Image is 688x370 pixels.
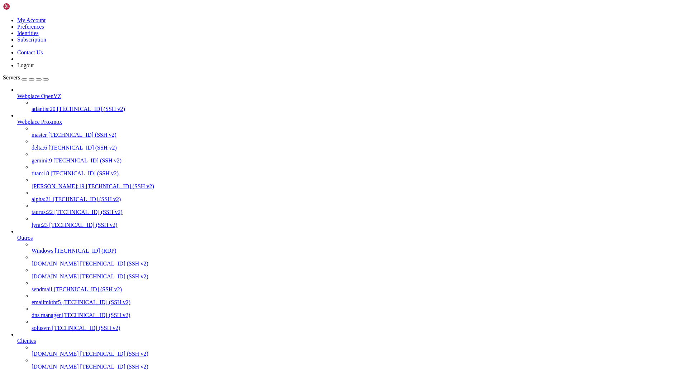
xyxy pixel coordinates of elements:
span: [TECHNICAL_ID] (SSH v2) [62,312,130,318]
span: [TECHNICAL_ID] (SSH v2) [80,364,148,370]
a: Subscription [17,36,46,43]
a: master [TECHNICAL_ID] (SSH v2) [32,132,685,138]
span: Servers [3,74,20,81]
img: Shellngn [3,3,44,10]
span: [PERSON_NAME]:19 [32,183,85,189]
a: [PERSON_NAME]:19 [TECHNICAL_ID] (SSH v2) [32,183,685,190]
span: taurus:22 [32,209,53,215]
a: gemini:9 [TECHNICAL_ID] (SSH v2) [32,157,685,164]
li: Outros [17,228,685,331]
span: gemini:9 [32,157,52,164]
li: [DOMAIN_NAME] [TECHNICAL_ID] (SSH v2) [32,357,685,370]
span: [TECHNICAL_ID] (SSH v2) [51,170,119,176]
span: [TECHNICAL_ID] (RDP) [55,248,116,254]
a: Windows [TECHNICAL_ID] (RDP) [32,248,685,254]
li: taurus:22 [TECHNICAL_ID] (SSH v2) [32,203,685,215]
a: Contact Us [17,49,43,55]
span: [TECHNICAL_ID] (SSH v2) [49,222,117,228]
a: My Account [17,17,46,23]
li: atlantis:20 [TECHNICAL_ID] (SSH v2) [32,99,685,112]
span: [TECHNICAL_ID] (SSH v2) [80,273,148,279]
a: [DOMAIN_NAME] [TECHNICAL_ID] (SSH v2) [32,273,685,280]
span: [TECHNICAL_ID] (SSH v2) [54,209,123,215]
span: [TECHNICAL_ID] (SSH v2) [48,132,116,138]
li: delta:6 [TECHNICAL_ID] (SSH v2) [32,138,685,151]
span: [DOMAIN_NAME] [32,364,79,370]
a: [DOMAIN_NAME] [TECHNICAL_ID] (SSH v2) [32,261,685,267]
span: dns manager [32,312,61,318]
span: [TECHNICAL_ID] (SSH v2) [80,351,148,357]
li: [DOMAIN_NAME] [TECHNICAL_ID] (SSH v2) [32,344,685,357]
a: lyra:23 [TECHNICAL_ID] (SSH v2) [32,222,685,228]
li: alpha:21 [TECHNICAL_ID] (SSH v2) [32,190,685,203]
span: [TECHNICAL_ID] (SSH v2) [53,196,121,202]
a: delta:6 [TECHNICAL_ID] (SSH v2) [32,145,685,151]
a: [DOMAIN_NAME] [TECHNICAL_ID] (SSH v2) [32,351,685,357]
a: Servers [3,74,49,81]
li: gemini:9 [TECHNICAL_ID] (SSH v2) [32,151,685,164]
li: dns manager [TECHNICAL_ID] (SSH v2) [32,306,685,318]
span: [TECHNICAL_ID] (SSH v2) [80,261,148,267]
span: [DOMAIN_NAME] [32,273,79,279]
span: Outros [17,235,33,241]
span: solusvm [32,325,51,331]
span: [TECHNICAL_ID] (SSH v2) [52,325,120,331]
span: [TECHNICAL_ID] (SSH v2) [49,145,117,151]
a: Webplace OpenVZ [17,93,685,99]
a: Identities [17,30,39,36]
a: dns manager [TECHNICAL_ID] (SSH v2) [32,312,685,318]
li: solusvm [TECHNICAL_ID] (SSH v2) [32,318,685,331]
a: [DOMAIN_NAME] [TECHNICAL_ID] (SSH v2) [32,364,685,370]
a: solusvm [TECHNICAL_ID] (SSH v2) [32,325,685,331]
span: titan:18 [32,170,49,176]
span: Webplace OpenVZ [17,93,61,99]
li: Webplace Proxmox [17,112,685,228]
span: [TECHNICAL_ID] (SSH v2) [54,286,122,292]
li: sendmail [TECHNICAL_ID] (SSH v2) [32,280,685,293]
span: [TECHNICAL_ID] (SSH v2) [86,183,154,189]
span: [TECHNICAL_ID] (SSH v2) [57,106,125,112]
span: emailmktbr5 [32,299,61,305]
span: [DOMAIN_NAME] [32,261,79,267]
li: master [TECHNICAL_ID] (SSH v2) [32,125,685,138]
span: atlantis:20 [32,106,56,112]
li: titan:18 [TECHNICAL_ID] (SSH v2) [32,164,685,177]
a: Preferences [17,24,44,30]
a: atlantis:20 [TECHNICAL_ID] (SSH v2) [32,106,685,112]
a: Outros [17,235,685,241]
li: emailmktbr5 [TECHNICAL_ID] (SSH v2) [32,293,685,306]
a: Webplace Proxmox [17,119,685,125]
li: Webplace OpenVZ [17,87,685,112]
a: taurus:22 [TECHNICAL_ID] (SSH v2) [32,209,685,215]
a: emailmktbr5 [TECHNICAL_ID] (SSH v2) [32,299,685,306]
li: Windows [TECHNICAL_ID] (RDP) [32,241,685,254]
li: [DOMAIN_NAME] [TECHNICAL_ID] (SSH v2) [32,267,685,280]
a: Logout [17,62,34,68]
span: lyra:23 [32,222,48,228]
span: Webplace Proxmox [17,119,62,125]
a: Clientes [17,338,685,344]
span: [DOMAIN_NAME] [32,351,79,357]
li: [PERSON_NAME]:19 [TECHNICAL_ID] (SSH v2) [32,177,685,190]
span: sendmail [32,286,52,292]
a: sendmail [TECHNICAL_ID] (SSH v2) [32,286,685,293]
span: delta:6 [32,145,47,151]
span: master [32,132,47,138]
span: Windows [32,248,53,254]
span: Clientes [17,338,36,344]
a: alpha:21 [TECHNICAL_ID] (SSH v2) [32,196,685,203]
a: titan:18 [TECHNICAL_ID] (SSH v2) [32,170,685,177]
li: lyra:23 [TECHNICAL_ID] (SSH v2) [32,215,685,228]
span: alpha:21 [32,196,51,202]
span: [TECHNICAL_ID] (SSH v2) [53,157,121,164]
span: [TECHNICAL_ID] (SSH v2) [62,299,130,305]
li: [DOMAIN_NAME] [TECHNICAL_ID] (SSH v2) [32,254,685,267]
